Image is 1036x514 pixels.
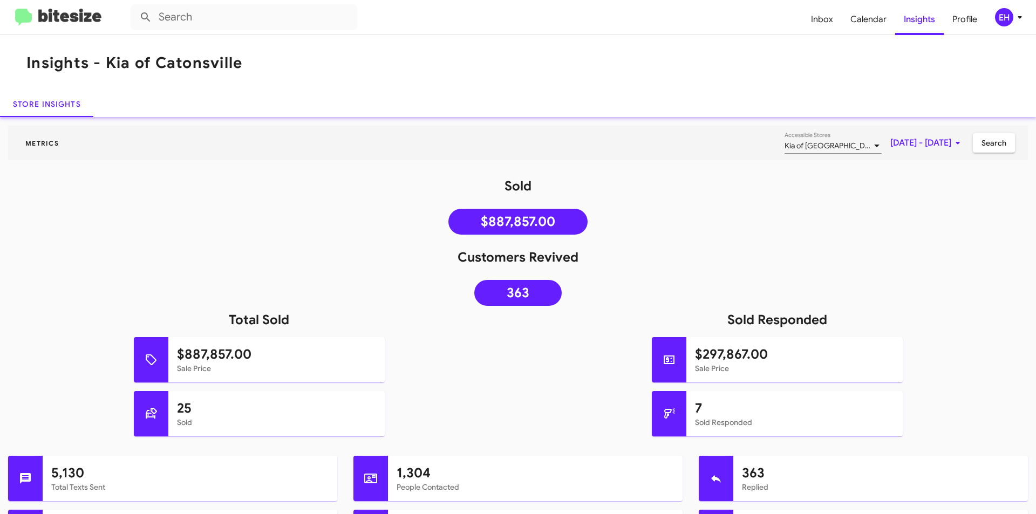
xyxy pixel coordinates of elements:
[742,464,1019,482] h1: 363
[695,363,894,374] mat-card-subtitle: Sale Price
[695,346,894,363] h1: $297,867.00
[882,133,973,153] button: [DATE] - [DATE]
[518,311,1036,328] h1: Sold Responded
[177,363,376,374] mat-card-subtitle: Sale Price
[51,482,329,492] mat-card-subtitle: Total Texts Sent
[695,417,894,428] mat-card-subtitle: Sold Responded
[695,400,894,417] h1: 7
[17,139,67,147] span: Metrics
[742,482,1019,492] mat-card-subtitle: Replied
[177,346,376,363] h1: $887,857.00
[177,400,376,417] h1: 25
[982,133,1006,153] span: Search
[507,287,529,298] span: 363
[51,464,329,482] h1: 5,130
[397,464,674,482] h1: 1,304
[26,54,242,72] h1: Insights - Kia of Catonsville
[995,8,1013,26] div: EH
[177,417,376,428] mat-card-subtitle: Sold
[481,216,555,227] span: $887,857.00
[895,4,944,35] a: Insights
[890,133,964,153] span: [DATE] - [DATE]
[986,8,1024,26] button: EH
[131,4,357,30] input: Search
[944,4,986,35] a: Profile
[842,4,895,35] a: Calendar
[802,4,842,35] a: Inbox
[785,141,880,150] span: Kia of [GEOGRAPHIC_DATA]
[973,133,1015,153] button: Search
[397,482,674,492] mat-card-subtitle: People Contacted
